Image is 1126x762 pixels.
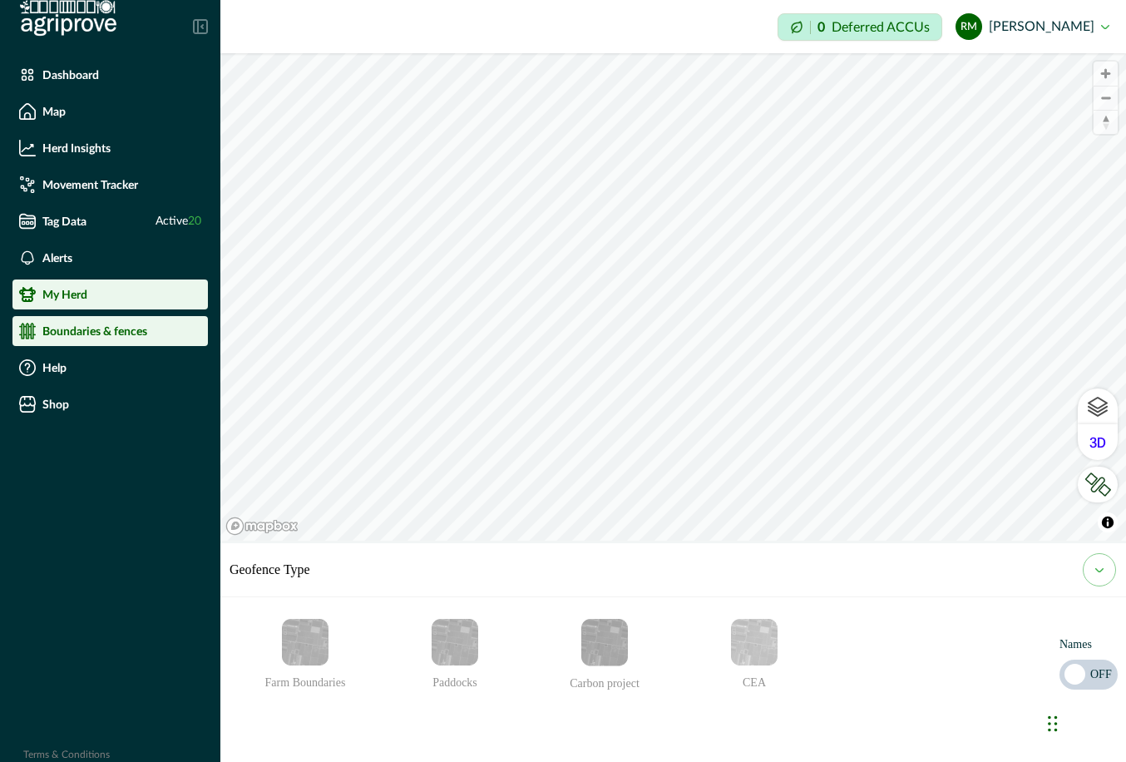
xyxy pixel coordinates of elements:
[12,60,208,90] a: Dashboard
[12,206,208,236] a: Tag DataActive20
[42,324,147,338] p: Boundaries & fences
[220,53,1126,541] canvas: Map
[1059,629,1118,653] p: Names
[280,617,330,667] button: Farm Boundaries
[683,667,826,691] p: CEA
[430,617,480,667] button: Paddocks
[1084,473,1111,497] img: LkRIKP7pqK064DBUf7vatyaj0RnXiK+1zEGAAAAAElFTkSuQmCC
[1094,62,1118,86] button: Zoom in
[956,7,1109,47] button: Rodney McIntyre[PERSON_NAME]
[432,619,478,666] img: paddocks-d56e6cad.png
[12,243,208,273] a: Alerts
[12,316,208,346] a: Boundaries & fences
[1048,699,1058,749] div: Drag
[230,560,310,580] p: Geofence Type
[729,617,779,667] button: CEA
[42,141,111,155] p: Herd Insights
[42,251,72,265] p: Alerts
[12,133,208,163] a: Herd Insights
[1083,553,1116,586] button: my herd
[1094,86,1118,110] button: Zoom out
[832,21,930,33] p: Deferred ACCUs
[42,398,69,411] p: Shop
[383,667,526,691] p: Paddocks
[225,517,299,536] a: Mapbox logo
[533,668,676,692] p: Carbon project
[12,170,208,200] a: Movement Tracker
[282,619,328,666] img: farm_boundary-bb1ba2f7.png
[188,215,201,227] span: 20
[42,361,67,374] p: Help
[1094,111,1118,134] span: Reset bearing to north
[42,215,86,228] p: Tag Data
[23,750,110,760] a: Terms & Conditions
[1094,110,1118,134] button: Reset bearing to north
[234,667,377,691] p: Farm Boundaries
[42,178,138,191] p: Movement Tracker
[731,619,778,666] img: cea-d36996c9.png
[12,389,208,419] a: Shop
[12,96,208,126] a: Map
[1098,512,1118,532] button: Toggle attribution
[42,68,99,82] p: Dashboard
[1043,682,1126,762] iframe: Chat Widget
[12,280,208,309] a: My Herd
[12,353,208,383] a: Help
[581,619,628,666] img: carbon_project-509173bb.png
[156,213,201,230] span: Active
[42,105,66,118] p: Map
[580,617,630,668] button: Carbon project
[817,21,825,34] p: 0
[42,288,87,301] p: My Herd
